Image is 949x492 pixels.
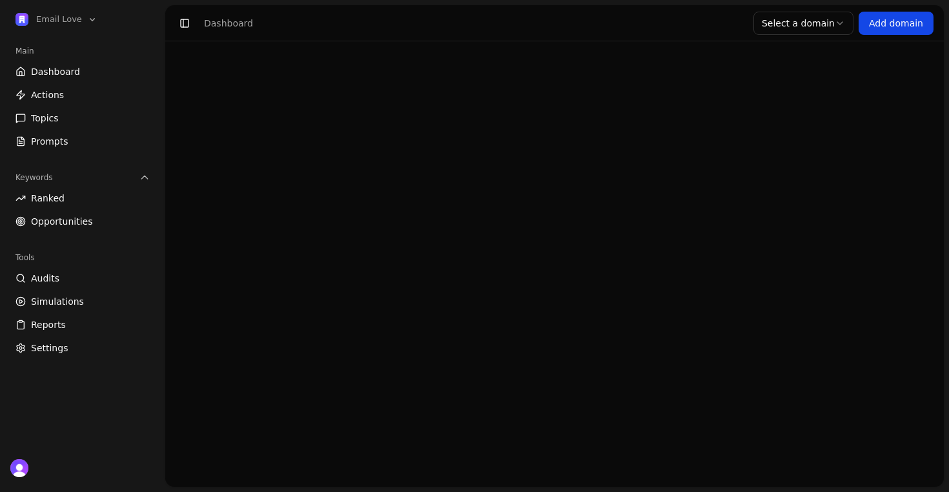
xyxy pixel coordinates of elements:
[10,268,155,289] a: Audits
[10,188,155,209] a: Ranked
[10,85,155,105] a: Actions
[10,314,155,335] a: Reports
[10,131,155,152] a: Prompts
[10,211,155,232] a: Opportunities
[10,459,28,477] img: 's logo
[31,112,59,125] span: Topics
[10,338,155,358] a: Settings
[10,167,155,188] button: Keywords
[31,192,65,205] span: Ranked
[31,272,59,285] span: Audits
[31,135,68,148] span: Prompts
[204,17,253,30] div: Dashboard
[31,318,66,331] span: Reports
[10,61,155,82] a: Dashboard
[15,13,28,26] img: Email Love
[36,14,82,25] span: Email Love
[10,291,155,312] a: Simulations
[31,65,80,78] span: Dashboard
[10,10,103,28] button: Open organization switcher
[31,88,64,101] span: Actions
[31,342,68,354] span: Settings
[31,215,93,228] span: Opportunities
[859,12,934,35] a: Add domain
[10,41,155,61] div: Main
[10,108,155,128] a: Topics
[31,295,84,308] span: Simulations
[10,459,28,477] button: Open user button
[10,247,155,268] div: Tools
